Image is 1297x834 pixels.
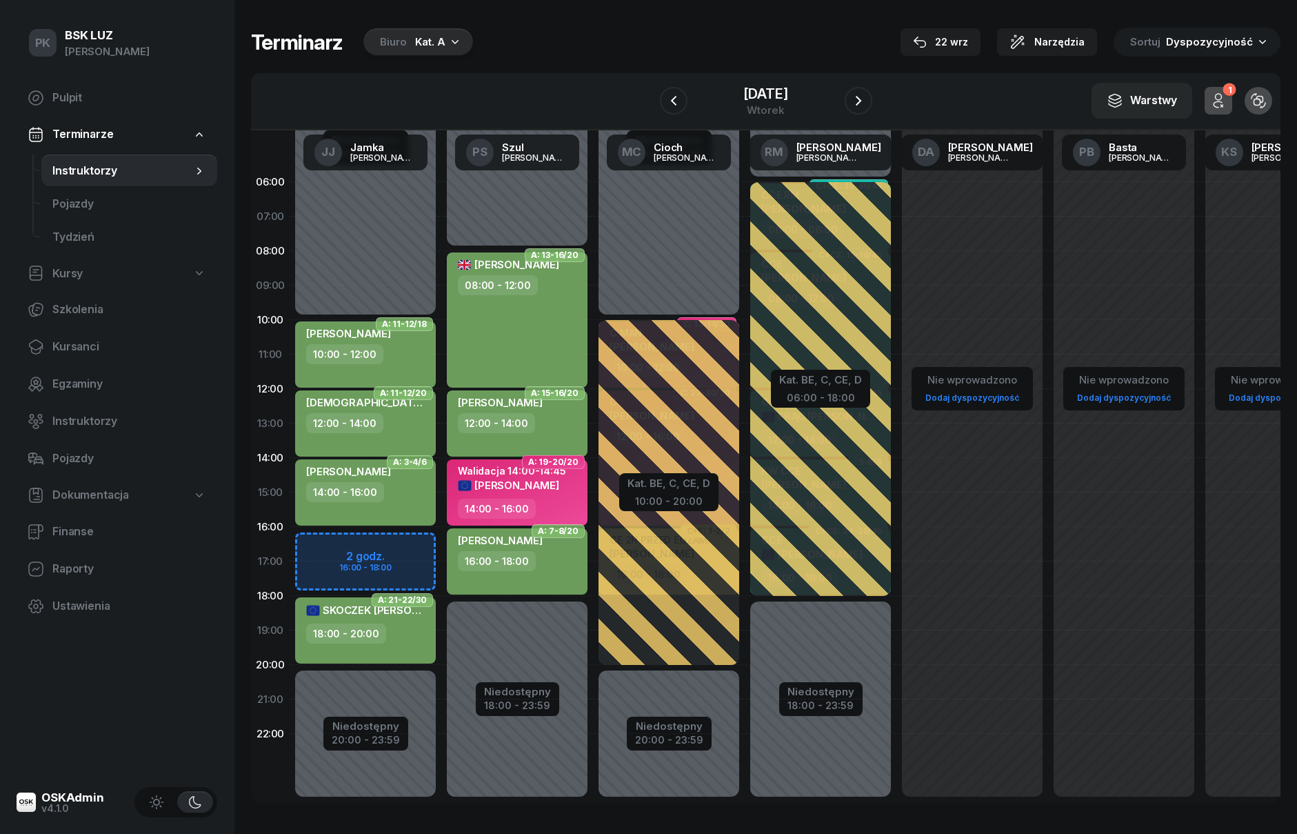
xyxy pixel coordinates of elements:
span: Pulpit [52,89,206,107]
span: [PERSON_NAME] [306,465,391,478]
a: MCCioch[PERSON_NAME] [607,135,731,170]
div: 20:00 - 23:59 [332,731,400,746]
div: [PERSON_NAME] [1109,153,1175,162]
div: v4.1.0 [41,804,104,813]
div: 18:00 [251,579,290,613]
div: BSK LUZ [65,30,150,41]
div: 14:00 [251,441,290,475]
span: MC [622,146,642,158]
span: A: 7-8/20 [538,530,579,533]
h1: Terminarz [251,30,343,54]
span: A: 3-4/6 [393,461,427,464]
span: Szkolenia [52,301,206,319]
button: Nie wprowadzonoDodaj dyspozycyjność [1072,368,1176,409]
div: 06:00 - 18:00 [779,389,862,404]
span: A: 11-12/20 [380,392,427,395]
span: Raporty [52,560,206,578]
div: 10:00 - 12:00 [306,344,383,364]
div: 12:00 - 14:00 [306,413,383,433]
button: Kat. BE, C, CE, D10:00 - 20:00 [627,475,710,507]
div: 08:00 [251,234,290,268]
a: Kursanci [17,330,217,364]
div: Nie wprowadzono [920,371,1025,389]
div: 14:00 - 16:00 [306,482,384,502]
button: Sortuj Dyspozycyjność [1114,28,1280,57]
div: [PERSON_NAME] [796,142,881,152]
span: Kursanci [52,338,206,356]
a: Terminarze [17,119,217,150]
div: 18:00 - 20:00 [306,624,386,644]
div: 19:00 [251,613,290,648]
button: 22 wrz [901,28,981,56]
div: Niedostępny [787,686,854,697]
a: RM[PERSON_NAME][PERSON_NAME] [750,135,892,170]
span: Instruktorzy [52,413,206,430]
span: Terminarze [52,126,113,143]
button: Nie wprowadzonoDodaj dyspozycyjność [920,368,1025,409]
span: Ustawienia [52,597,206,615]
div: 13:00 [251,406,290,441]
span: Narzędzia [1034,34,1085,50]
span: A: 15-16/20 [531,392,579,395]
div: 16:00 [251,510,290,544]
span: [PERSON_NAME] [458,258,559,271]
span: [PERSON_NAME] [306,327,391,340]
button: Warstwy [1092,83,1192,119]
img: logo-xs@2x.png [17,793,36,812]
div: Biuro [380,34,407,50]
div: [PERSON_NAME] [654,153,720,162]
span: Tydzień [52,228,206,246]
div: 06:00 [251,165,290,199]
div: 10:00 - 20:00 [627,493,710,507]
div: 20:00 [251,648,290,682]
div: Kat. A [415,34,445,50]
span: Dyspozycyjność [1166,35,1253,48]
button: Niedostępny18:00 - 23:59 [484,684,551,714]
div: Warstwy [1107,92,1177,110]
a: Raporty [17,553,217,586]
a: Ustawienia [17,590,217,623]
span: Kursy [52,265,83,283]
div: Jamka [350,142,416,152]
div: 11:00 [251,337,290,372]
a: Szkolenia [17,293,217,326]
div: 17:00 [251,544,290,579]
div: Niedostępny [332,721,400,731]
span: Instruktorzy [52,162,192,180]
span: Pojazdy [52,450,206,468]
div: 18:00 - 23:59 [787,697,854,711]
button: Niedostępny18:00 - 23:59 [787,684,854,714]
a: DA[PERSON_NAME][PERSON_NAME] [901,135,1044,170]
a: PBBasta[PERSON_NAME] [1062,135,1186,170]
span: PS [472,146,487,158]
div: 20:00 - 23:59 [635,731,703,746]
div: OSKAdmin [41,792,104,804]
a: Dokumentacja [17,479,217,511]
button: Narzędzia [997,28,1097,56]
a: Kursy [17,258,217,290]
div: [DATE] [743,87,787,101]
a: PSSzul[PERSON_NAME] [455,135,579,170]
span: A: 19-20/20 [528,461,579,464]
button: 1 [1205,87,1232,115]
div: Kat. BE, C, CE, D [627,475,710,493]
div: 22 wrz [913,34,968,50]
div: [PERSON_NAME] [502,153,568,162]
div: Niedostępny [635,721,703,731]
a: Dodaj dyspozycyjność [1072,390,1176,406]
span: [DEMOGRAPHIC_DATA] GRZEGORZ [306,396,485,409]
div: Basta [1109,142,1175,152]
div: 21:00 [251,682,290,717]
div: 14:00 - 16:00 [458,499,536,519]
a: Pojazdy [17,442,217,475]
div: 22:00 [251,717,290,751]
a: Pulpit [17,81,217,115]
div: 12:00 - 14:00 [458,413,535,433]
div: Szul [502,142,568,152]
div: 10:00 [251,303,290,337]
div: Nie wprowadzono [1072,371,1176,389]
div: 15:00 [251,475,290,510]
div: 09:00 [251,268,290,303]
div: 12:00 [251,372,290,406]
span: Pojazdy [52,195,206,213]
